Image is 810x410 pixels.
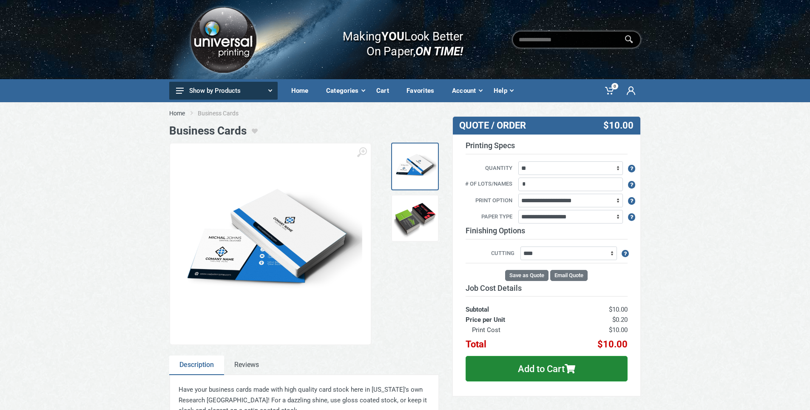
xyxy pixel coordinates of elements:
span: $10.00 [597,339,628,350]
label: Quantity [459,164,517,173]
button: Save as Quote [505,270,549,281]
div: Account [446,82,488,100]
div: Help [488,82,519,100]
button: Email Quote [550,270,588,281]
a: Cart [370,79,401,102]
th: Subtotal [466,296,557,315]
a: 0 [599,79,621,102]
h3: Finishing Options [466,226,628,240]
img: BCs Sample [179,168,362,320]
th: Total [466,335,557,350]
a: Favorites [401,79,446,102]
label: # of Lots/Names [459,180,517,189]
h3: QUOTE / ORDER [459,120,571,131]
img: BCs Sample [394,145,436,188]
a: Description [169,356,224,375]
h3: Printing Specs [466,141,628,155]
span: $0.20 [612,316,628,324]
nav: breadcrumb [169,109,641,118]
th: Print Cost [466,325,557,335]
span: $10.00 [603,120,634,131]
label: Paper Type [459,212,517,222]
img: Logo.png [188,4,259,76]
div: Home [285,82,320,100]
img: BCs 3rd Type [394,197,436,240]
b: YOU [381,29,404,43]
div: Favorites [401,82,446,100]
button: Show by Products [169,82,278,100]
li: Business Cards [198,109,251,118]
span: $10.00 [609,306,628,313]
div: Categories [320,82,370,100]
div: Making Look Better On Paper, [326,20,463,59]
button: Add to Cart [466,356,628,381]
h3: Job Cost Details [466,284,628,293]
a: Home [285,79,320,102]
label: Cutting [466,249,519,258]
span: 0 [611,83,618,89]
span: $10.00 [609,326,628,334]
th: Price per Unit [466,315,557,325]
a: Home [169,109,185,118]
a: BCs Sample [391,143,439,190]
div: Cart [370,82,401,100]
i: ON TIME! [415,44,463,58]
label: Print Option [459,196,517,206]
a: BCs 3rd Type [391,195,439,242]
h1: Business Cards [169,124,247,138]
a: Reviews [224,356,269,375]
